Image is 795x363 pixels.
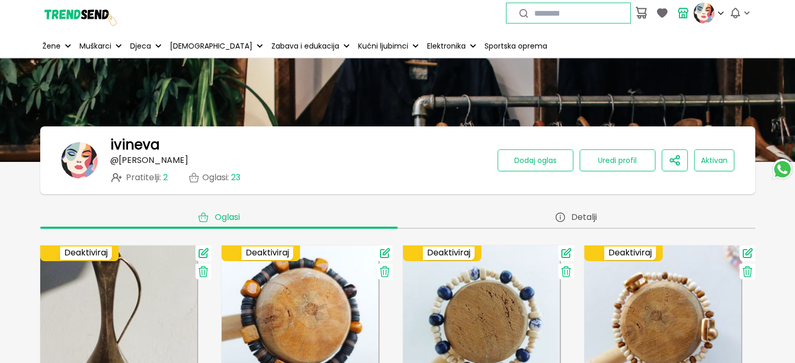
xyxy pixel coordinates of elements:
button: Žene [40,34,73,57]
span: 23 [231,171,240,183]
button: Uredi profil [580,149,655,171]
span: Pratitelji : [126,173,168,182]
a: Sportska oprema [482,34,549,57]
img: profile picture [694,3,715,24]
p: @ [PERSON_NAME] [110,156,188,165]
p: Elektronika [427,41,466,52]
p: Djeca [130,41,151,52]
button: Elektronika [425,34,478,57]
button: Aktivan [694,149,734,171]
p: [DEMOGRAPHIC_DATA] [170,41,252,52]
h1: ivineva [110,137,159,153]
button: [DEMOGRAPHIC_DATA] [168,34,265,57]
span: Detalji [571,212,597,223]
button: Muškarci [77,34,124,57]
span: Oglasi [215,212,240,223]
button: Zabava i edukacija [269,34,352,57]
img: banner [61,142,98,179]
span: Dodaj oglas [514,155,557,166]
p: Zabava i edukacija [271,41,339,52]
button: Kućni ljubimci [356,34,421,57]
p: Muškarci [79,41,111,52]
button: Dodaj oglas [498,149,573,171]
p: Oglasi : [202,173,240,182]
button: Djeca [128,34,164,57]
span: 2 [163,171,168,183]
p: Žene [42,41,61,52]
p: Kućni ljubimci [358,41,408,52]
